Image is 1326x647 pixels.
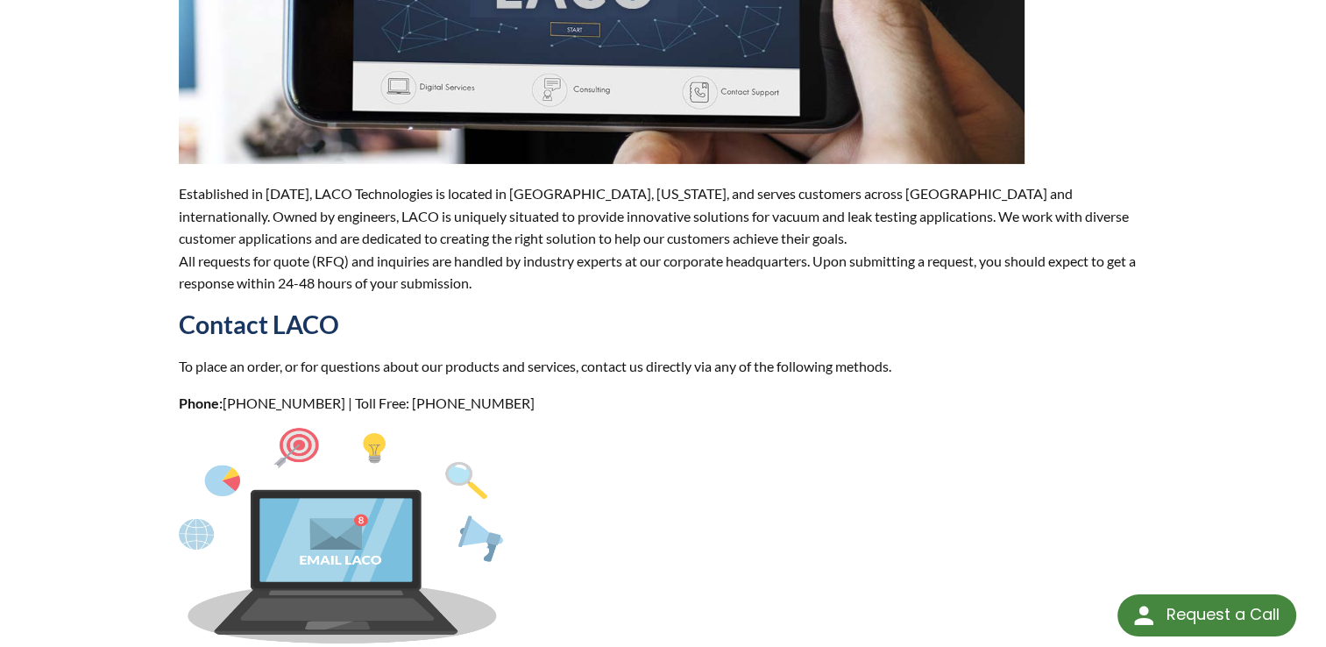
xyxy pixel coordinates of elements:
img: round button [1130,601,1158,629]
p: Established in [DATE], LACO Technologies is located in [GEOGRAPHIC_DATA], [US_STATE], and serves ... [179,182,1147,295]
p: [PHONE_NUMBER] | Toll Free: [PHONE_NUMBER] [179,392,1147,415]
strong: Contact LACO [179,309,339,339]
p: To place an order, or for questions about our products and services, contact us directly via any ... [179,355,1147,378]
div: Request a Call [1117,594,1296,636]
strong: Phone: [179,395,223,411]
img: Asset_1.png [179,428,503,643]
div: Request a Call [1166,594,1279,635]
